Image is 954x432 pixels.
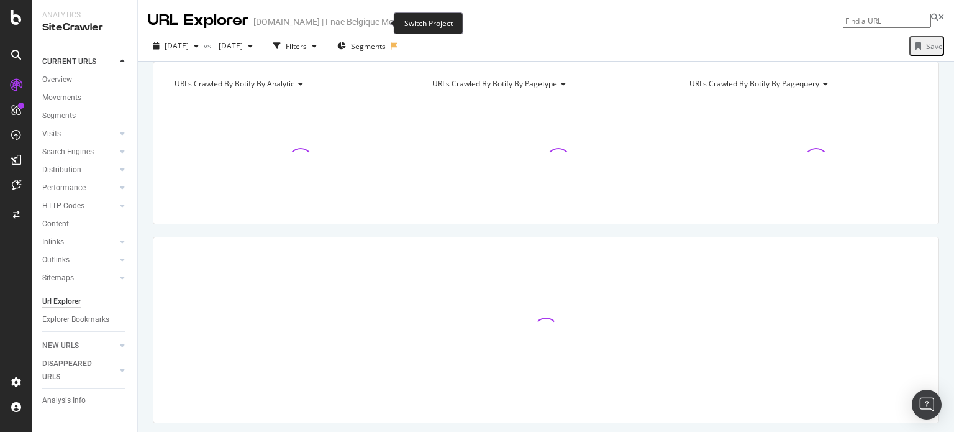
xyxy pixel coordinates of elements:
a: Url Explorer [42,295,129,308]
div: [DOMAIN_NAME] | Fnac Belgique Mobile [253,16,407,28]
h4: URLs Crawled By Botify By analytic [172,74,403,94]
div: Segments [42,109,76,122]
div: CURRENT URLS [42,55,96,68]
div: Movements [42,91,81,104]
a: Segments [42,109,129,122]
a: HTTP Codes [42,200,116,213]
div: Search Engines [42,145,94,159]
a: NEW URLS [42,339,116,352]
a: Content [42,218,129,231]
div: Analytics [42,10,127,21]
a: Overview [42,73,129,86]
div: DISAPPEARED URLS [42,357,105,384]
span: Segments [351,41,386,52]
div: Url Explorer [42,295,81,308]
a: Analysis Info [42,394,129,407]
a: Distribution [42,163,116,177]
div: Performance [42,182,86,195]
span: URLs Crawled By Botify By pagequery [689,78,819,89]
div: Switch Project [394,12,463,34]
div: Analysis Info [42,394,86,407]
div: Inlinks [42,236,64,249]
button: Filters [268,36,322,56]
a: Outlinks [42,254,116,267]
div: Content [42,218,69,231]
a: CURRENT URLS [42,55,116,68]
div: Overview [42,73,72,86]
button: [DATE] [148,36,204,56]
span: 2025 Jul. 5th [214,40,243,51]
h4: URLs Crawled By Botify By pagequery [687,74,918,94]
span: URLs Crawled By Botify By pagetype [432,78,557,89]
div: Open Intercom Messenger [912,390,942,420]
a: Explorer Bookmarks [42,313,129,326]
button: Save [909,36,944,56]
a: Sitemaps [42,272,116,285]
a: Visits [42,127,116,140]
button: Segments [332,36,391,56]
input: Find a URL [843,14,931,28]
div: Sitemaps [42,272,74,285]
div: URL Explorer [148,10,248,31]
button: [DATE] [214,36,258,56]
div: Visits [42,127,61,140]
div: Explorer Bookmarks [42,313,109,326]
span: 2025 Sep. 5th [165,40,189,51]
h4: URLs Crawled By Botify By pagetype [430,74,661,94]
div: Outlinks [42,254,70,267]
span: URLs Crawled By Botify By analytic [175,78,294,89]
a: Inlinks [42,236,116,249]
div: Filters [286,41,307,52]
div: NEW URLS [42,339,79,352]
span: vs [204,40,214,51]
div: Save [926,41,943,52]
div: Distribution [42,163,81,177]
div: HTTP Codes [42,200,84,213]
a: Performance [42,182,116,195]
a: Search Engines [42,145,116,159]
a: DISAPPEARED URLS [42,357,116,384]
div: SiteCrawler [42,21,127,35]
a: Movements [42,91,129,104]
